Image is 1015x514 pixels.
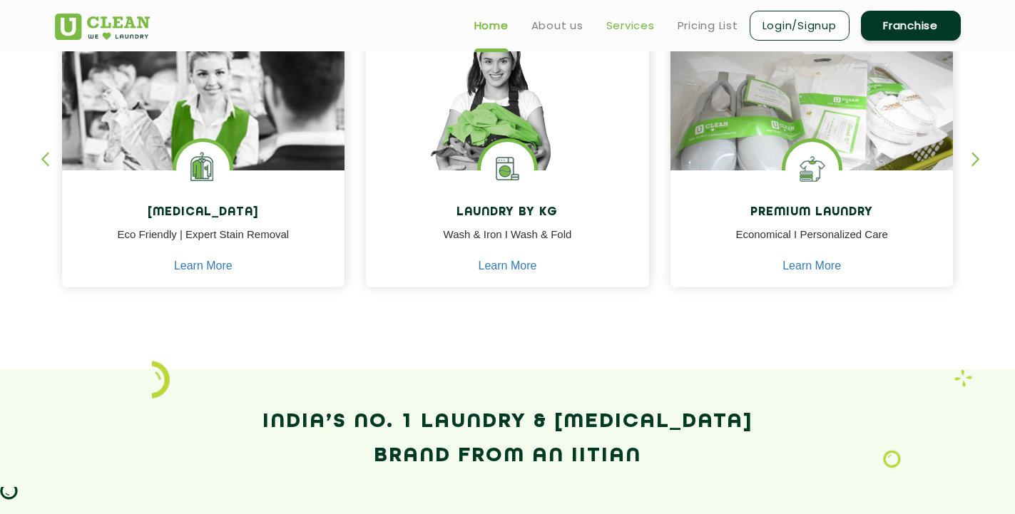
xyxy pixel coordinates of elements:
img: UClean Laundry and Dry Cleaning [55,14,150,40]
a: Home [474,17,509,34]
img: Shoes Cleaning [785,142,839,195]
h4: [MEDICAL_DATA] [73,206,335,220]
a: Pricing List [678,17,738,34]
a: Learn More [782,259,841,272]
a: Franchise [861,11,961,41]
h4: Premium Laundry [681,206,943,220]
img: Laundry wash and iron [954,369,972,387]
a: Learn More [479,259,537,272]
h4: Laundry by Kg [377,206,638,220]
a: Learn More [174,259,233,272]
img: laundry washing machine [481,142,534,195]
h2: India’s No. 1 Laundry & [MEDICAL_DATA] Brand from an IITian [55,405,961,473]
a: Services [606,17,655,34]
a: About us [531,17,583,34]
p: Eco Friendly | Expert Stain Removal [73,227,335,259]
a: Login/Signup [750,11,850,41]
p: Economical I Personalized Care [681,227,943,259]
img: laundry done shoes and clothes [670,23,954,211]
img: Drycleaners near me [62,23,345,250]
img: a girl with laundry basket [366,23,649,211]
img: Laundry Services near me [176,142,230,195]
img: Laundry [883,450,901,468]
p: Wash & Iron I Wash & Fold [377,227,638,259]
img: icon_2.png [152,361,170,398]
